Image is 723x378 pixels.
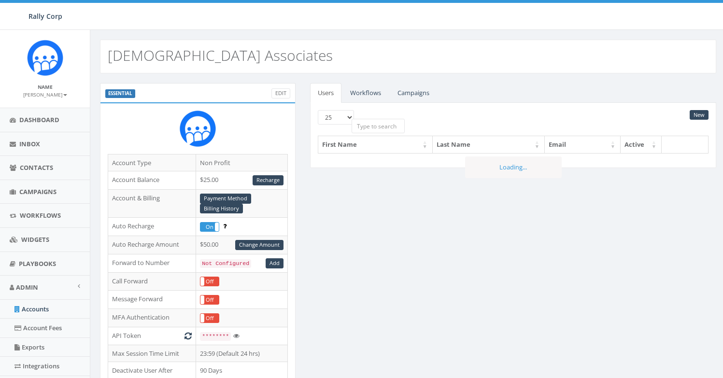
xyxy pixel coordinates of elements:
[20,211,61,220] span: Workflows
[184,333,192,339] i: Generate New Token
[108,154,196,171] td: Account Type
[23,91,67,98] small: [PERSON_NAME]
[38,84,53,90] small: Name
[342,83,389,103] a: Workflows
[108,327,196,345] td: API Token
[200,277,219,286] label: Off
[105,89,135,98] label: ESSENTIAL
[108,254,196,272] td: Forward to Number
[200,204,243,214] a: Billing History
[16,283,38,292] span: Admin
[200,295,219,305] label: Off
[352,119,405,133] input: Type to search
[200,295,219,305] div: OnOff
[200,223,219,232] label: On
[318,136,433,153] th: First Name
[200,314,219,323] label: Off
[19,259,56,268] span: Playbooks
[180,111,216,147] img: Rally_Corp_Icon.png
[200,194,251,204] a: Payment Method
[223,222,227,230] span: Enable to prevent campaign failure.
[27,40,63,76] img: Icon_1.png
[200,222,219,232] div: OnOff
[108,272,196,291] td: Call Forward
[108,218,196,236] td: Auto Recharge
[433,136,545,153] th: Last Name
[196,345,288,362] td: 23:59 (Default 24 hrs)
[196,171,288,190] td: $25.00
[271,88,290,98] a: Edit
[310,83,341,103] a: Users
[621,136,662,153] th: Active
[196,154,288,171] td: Non Profit
[690,110,709,120] a: New
[390,83,437,103] a: Campaigns
[19,187,57,196] span: Campaigns
[545,136,621,153] th: Email
[200,259,251,268] code: Not Configured
[108,309,196,327] td: MFA Authentication
[108,291,196,309] td: Message Forward
[196,236,288,254] td: $50.00
[108,171,196,190] td: Account Balance
[266,258,284,268] a: Add
[235,240,284,250] a: Change Amount
[21,235,49,244] span: Widgets
[19,140,40,148] span: Inbox
[20,163,53,172] span: Contacts
[19,115,59,124] span: Dashboard
[200,277,219,287] div: OnOff
[465,156,562,178] div: Loading...
[108,189,196,218] td: Account & Billing
[23,90,67,98] a: [PERSON_NAME]
[253,175,284,185] a: Recharge
[108,345,196,362] td: Max Session Time Limit
[108,236,196,254] td: Auto Recharge Amount
[200,313,219,323] div: OnOff
[108,47,333,63] h2: [DEMOGRAPHIC_DATA] Associates
[28,12,62,21] span: Rally Corp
